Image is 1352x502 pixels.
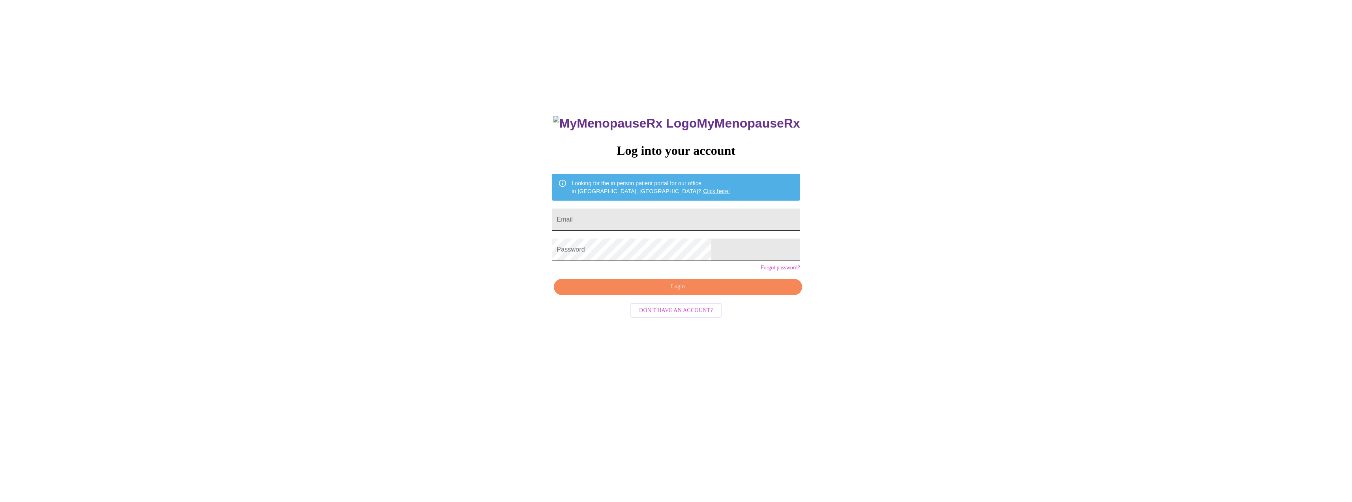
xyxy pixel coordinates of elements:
button: Don't have an account? [630,303,722,318]
a: Don't have an account? [628,306,724,313]
button: Login [554,279,802,295]
span: Don't have an account? [639,306,713,316]
div: Looking for the in person patient portal for our office in [GEOGRAPHIC_DATA], [GEOGRAPHIC_DATA]? [572,176,730,198]
a: Forgot password? [761,265,800,271]
a: Click here! [703,188,730,194]
img: MyMenopauseRx Logo [553,116,697,131]
h3: Log into your account [552,143,800,158]
span: Login [563,282,793,292]
h3: MyMenopauseRx [553,116,800,131]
